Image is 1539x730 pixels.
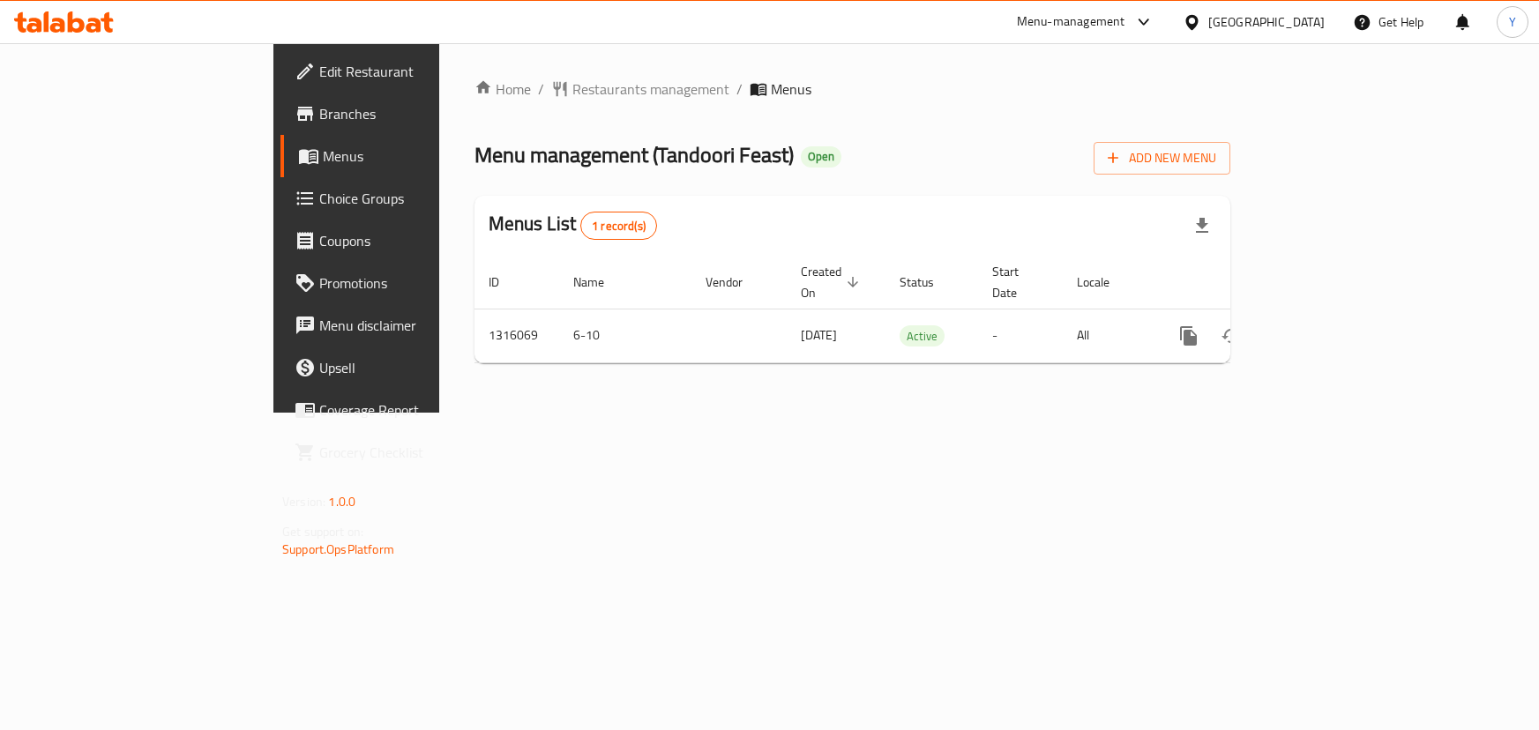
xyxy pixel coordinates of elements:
span: Coupons [319,230,516,251]
span: Version: [282,490,325,513]
span: ID [489,272,522,293]
li: / [538,78,544,100]
div: Total records count [580,212,657,240]
div: Export file [1181,205,1223,247]
span: Vendor [706,272,766,293]
span: Status [900,272,957,293]
span: Menus [323,145,516,167]
span: Locale [1077,272,1132,293]
span: Edit Restaurant [319,61,516,82]
button: Add New Menu [1094,142,1230,175]
li: / [736,78,743,100]
h2: Menus List [489,211,657,240]
span: Menu disclaimer [319,315,516,336]
span: 1 record(s) [581,218,656,235]
span: Y [1509,12,1516,32]
span: Upsell [319,357,516,378]
a: Branches [280,93,530,135]
a: Coupons [280,220,530,262]
td: All [1063,309,1154,362]
div: Open [801,146,841,168]
nav: breadcrumb [474,78,1230,100]
a: Choice Groups [280,177,530,220]
span: Promotions [319,272,516,294]
span: Name [573,272,627,293]
button: Change Status [1210,315,1252,357]
span: Choice Groups [319,188,516,209]
td: 6-10 [559,309,691,362]
span: Get support on: [282,520,363,543]
span: 1.0.0 [328,490,355,513]
a: Restaurants management [551,78,729,100]
span: Open [801,149,841,164]
a: Coverage Report [280,389,530,431]
span: Branches [319,103,516,124]
span: Restaurants management [572,78,729,100]
a: Promotions [280,262,530,304]
span: Menu management ( Tandoori Feast ) [474,135,794,175]
span: Coverage Report [319,399,516,421]
span: Created On [801,261,864,303]
td: - [978,309,1063,362]
a: Menus [280,135,530,177]
span: Grocery Checklist [319,442,516,463]
a: Menu disclaimer [280,304,530,346]
table: enhanced table [474,256,1351,363]
th: Actions [1154,256,1351,309]
a: Grocery Checklist [280,431,530,473]
span: [DATE] [801,324,837,346]
span: Active [900,326,945,346]
a: Support.OpsPlatform [282,538,394,561]
span: Add New Menu [1108,147,1216,169]
div: Menu-management [1017,11,1125,33]
div: [GEOGRAPHIC_DATA] [1208,12,1325,32]
span: Start Date [992,261,1042,303]
button: more [1168,315,1210,357]
a: Edit Restaurant [280,50,530,93]
span: Menus [771,78,811,100]
a: Upsell [280,346,530,389]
